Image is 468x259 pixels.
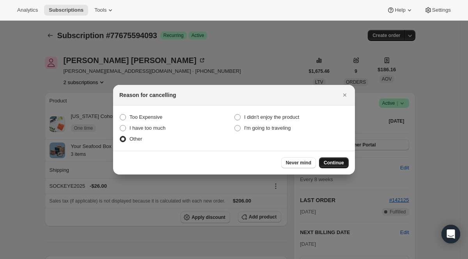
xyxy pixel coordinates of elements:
[382,5,418,16] button: Help
[90,5,119,16] button: Tools
[286,160,311,166] span: Never mind
[395,7,405,13] span: Help
[44,5,88,16] button: Subscriptions
[17,7,38,13] span: Analytics
[94,7,106,13] span: Tools
[432,7,451,13] span: Settings
[420,5,456,16] button: Settings
[129,114,163,120] span: Too Expensive
[244,114,299,120] span: I didn't enjoy the product
[281,157,316,168] button: Never mind
[441,225,460,243] div: Open Intercom Messenger
[49,7,83,13] span: Subscriptions
[319,157,349,168] button: Continue
[119,91,176,99] h2: Reason for cancelling
[339,90,350,100] button: Close
[12,5,43,16] button: Analytics
[324,160,344,166] span: Continue
[244,125,291,131] span: I'm going to traveling
[129,136,142,142] span: Other
[129,125,166,131] span: I have too much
